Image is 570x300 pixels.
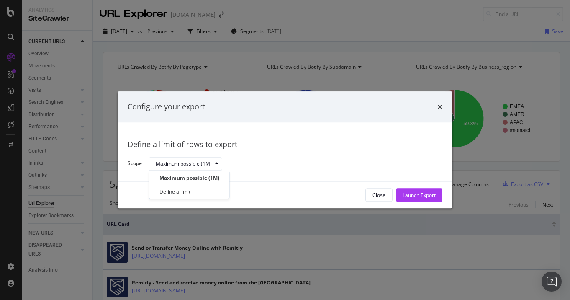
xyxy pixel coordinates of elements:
[365,189,393,202] button: Close
[128,160,142,169] label: Scope
[403,191,436,199] div: Launch Export
[156,161,212,166] div: Maximum possible (1M)
[396,189,442,202] button: Launch Export
[149,157,222,171] button: Maximum possible (1M)
[128,101,205,112] div: Configure your export
[159,174,219,181] div: Maximum possible (1M)
[159,188,190,195] div: Define a limit
[128,139,442,150] div: Define a limit of rows to export
[542,272,562,292] div: Open Intercom Messenger
[372,191,385,199] div: Close
[437,101,442,112] div: times
[118,91,452,208] div: modal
